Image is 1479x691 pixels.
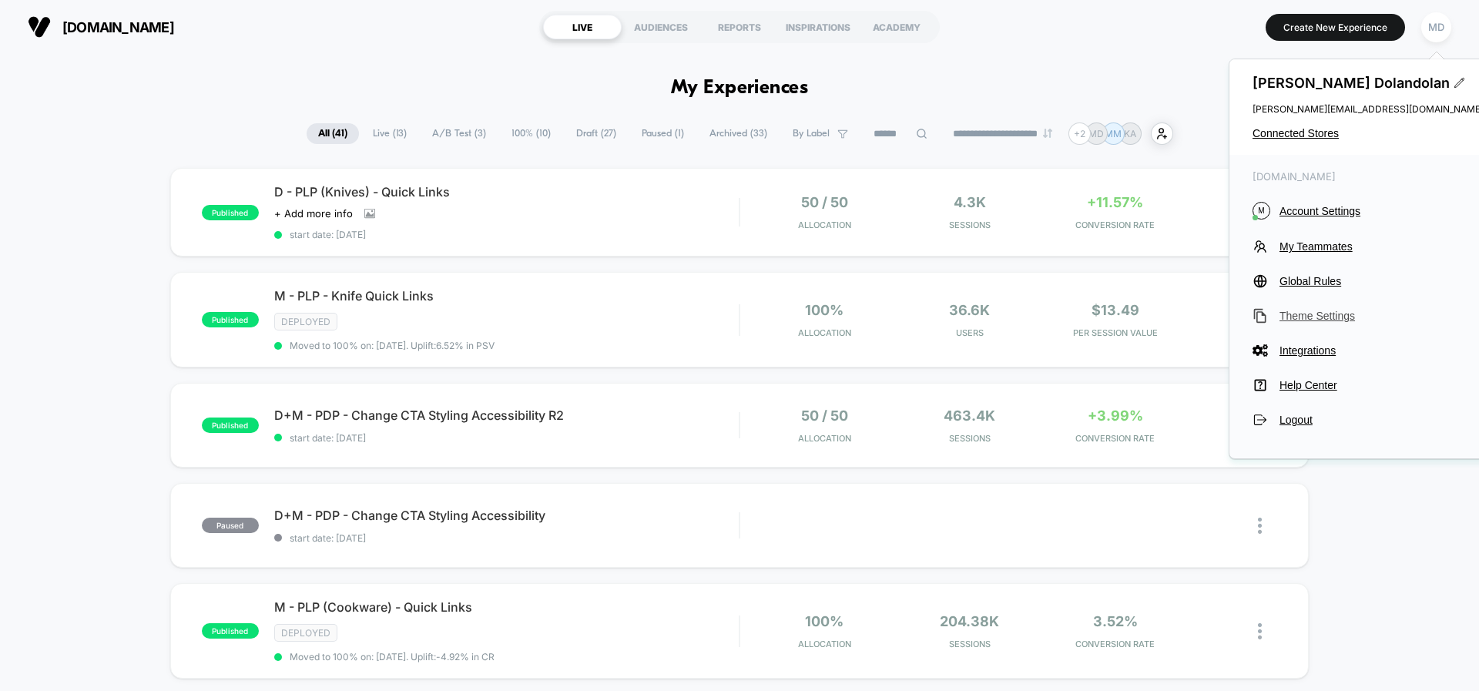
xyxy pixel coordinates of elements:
div: AUDIENCES [622,15,700,39]
span: D+M - PDP - Change CTA Styling Accessibility [274,508,739,523]
span: Allocation [798,639,851,649]
span: Allocation [798,433,851,444]
span: Allocation [798,220,851,230]
span: 3.52% [1093,613,1138,629]
button: MD [1417,12,1456,43]
span: published [202,312,259,327]
div: MD [1421,12,1451,42]
p: MM [1105,128,1122,139]
span: Deployed [274,624,337,642]
span: 100% ( 10 ) [500,123,562,144]
span: CONVERSION RATE [1046,433,1184,444]
span: start date: [DATE] [274,229,739,240]
span: Deployed [274,313,337,330]
span: published [202,205,259,220]
img: Visually logo [28,15,51,39]
span: Moved to 100% on: [DATE] . Uplift: 6.52% in PSV [290,340,495,351]
div: REPORTS [700,15,779,39]
img: end [1043,129,1052,138]
span: Sessions [901,220,1039,230]
div: + 2 [1068,122,1091,145]
div: INSPIRATIONS [779,15,857,39]
span: published [202,418,259,433]
span: $13.49 [1092,302,1139,318]
span: 463.4k [944,408,995,424]
span: 50 / 50 [801,194,848,210]
span: paused [202,518,259,533]
span: Archived ( 33 ) [698,123,779,144]
span: Sessions [901,433,1039,444]
span: start date: [DATE] [274,432,739,444]
span: 50 / 50 [801,408,848,424]
span: Allocation [798,327,851,338]
span: Draft ( 27 ) [565,123,628,144]
span: +3.99% [1088,408,1143,424]
span: Moved to 100% on: [DATE] . Uplift: -4.92% in CR [290,651,495,662]
span: D - PLP (Knives) - Quick Links [274,184,739,200]
div: ACADEMY [857,15,936,39]
span: Live ( 13 ) [361,123,418,144]
span: Paused ( 1 ) [630,123,696,144]
span: 36.6k [949,302,990,318]
p: KA [1124,128,1136,139]
span: 100% [805,613,843,629]
span: D+M - PDP - Change CTA Styling Accessibility R2 [274,408,739,423]
h1: My Experiences [671,77,809,99]
span: M - PLP - Knife Quick Links [274,288,739,304]
span: All ( 41 ) [307,123,359,144]
span: [DOMAIN_NAME] [62,19,174,35]
span: published [202,623,259,639]
span: Users [901,327,1039,338]
span: By Label [793,128,830,139]
span: A/B Test ( 3 ) [421,123,498,144]
span: +11.57% [1087,194,1143,210]
button: Create New Experience [1266,14,1405,41]
span: CONVERSION RATE [1046,220,1184,230]
img: close [1258,623,1262,639]
span: M - PLP (Cookware) - Quick Links [274,599,739,615]
img: close [1258,518,1262,534]
span: CONVERSION RATE [1046,639,1184,649]
p: MD [1088,128,1104,139]
span: Sessions [901,639,1039,649]
span: 204.38k [940,613,999,629]
span: + Add more info [274,207,353,220]
span: 4.3k [954,194,986,210]
i: M [1253,202,1270,220]
button: [DOMAIN_NAME] [23,15,179,39]
span: start date: [DATE] [274,532,739,544]
span: 100% [805,302,843,318]
div: LIVE [543,15,622,39]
